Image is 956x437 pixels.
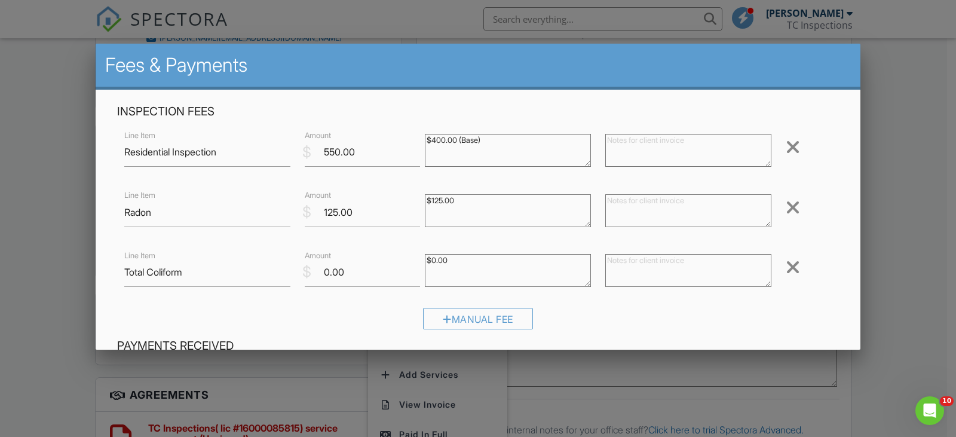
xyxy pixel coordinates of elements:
h4: Inspection Fees [117,104,839,120]
div: $ [302,202,311,222]
label: Amount [305,250,331,261]
iframe: Intercom live chat [915,396,944,425]
a: Manual Fee [423,316,533,328]
textarea: $125.00 [425,194,591,227]
label: Line Item [124,250,155,261]
label: Line Item [124,190,155,201]
label: Line Item [124,130,155,141]
div: $ [302,142,311,163]
h4: Payments Received [117,338,839,354]
textarea: $0.00 [425,254,591,287]
div: Manual Fee [423,308,533,329]
span: 10 [940,396,954,406]
div: $ [302,262,311,282]
textarea: $400.00 (Base) [425,134,591,167]
label: Amount [305,130,331,141]
label: Amount [305,190,331,201]
h2: Fees & Payments [105,53,851,77]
